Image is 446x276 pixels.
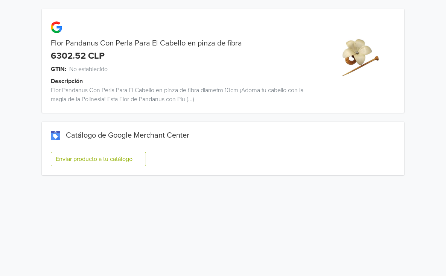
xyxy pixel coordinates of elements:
[42,39,314,48] div: Flor Pandanus Con Perla Para El Cabello en pinza de fibra
[51,131,395,140] div: Catálogo de Google Merchant Center
[51,65,66,74] span: GTIN:
[69,65,108,74] span: No establecido
[330,24,387,81] img: product_image
[42,86,314,104] div: Flor Pandanus Con Perla Para El Cabello en pinza de fibra diametro 10cm ¡Adorna tu cabello con la...
[51,152,146,166] button: Enviar producto a tu catálogo
[51,51,105,62] div: 6302.52 CLP
[51,77,323,86] div: Descripción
